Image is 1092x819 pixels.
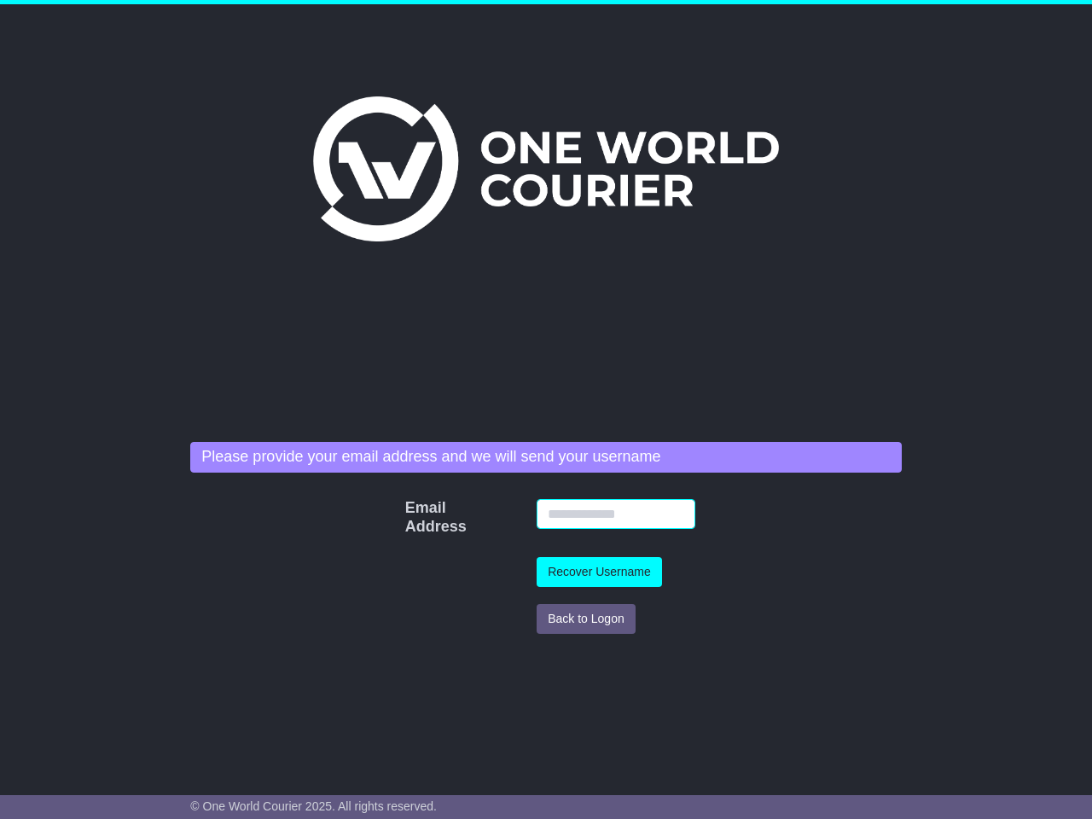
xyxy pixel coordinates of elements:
button: Recover Username [537,557,662,587]
button: Back to Logon [537,604,636,634]
div: Please provide your email address and we will send your username [190,442,901,473]
span: © One World Courier 2025. All rights reserved. [190,799,437,813]
label: Email Address [397,499,427,536]
img: One World [313,96,779,241]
